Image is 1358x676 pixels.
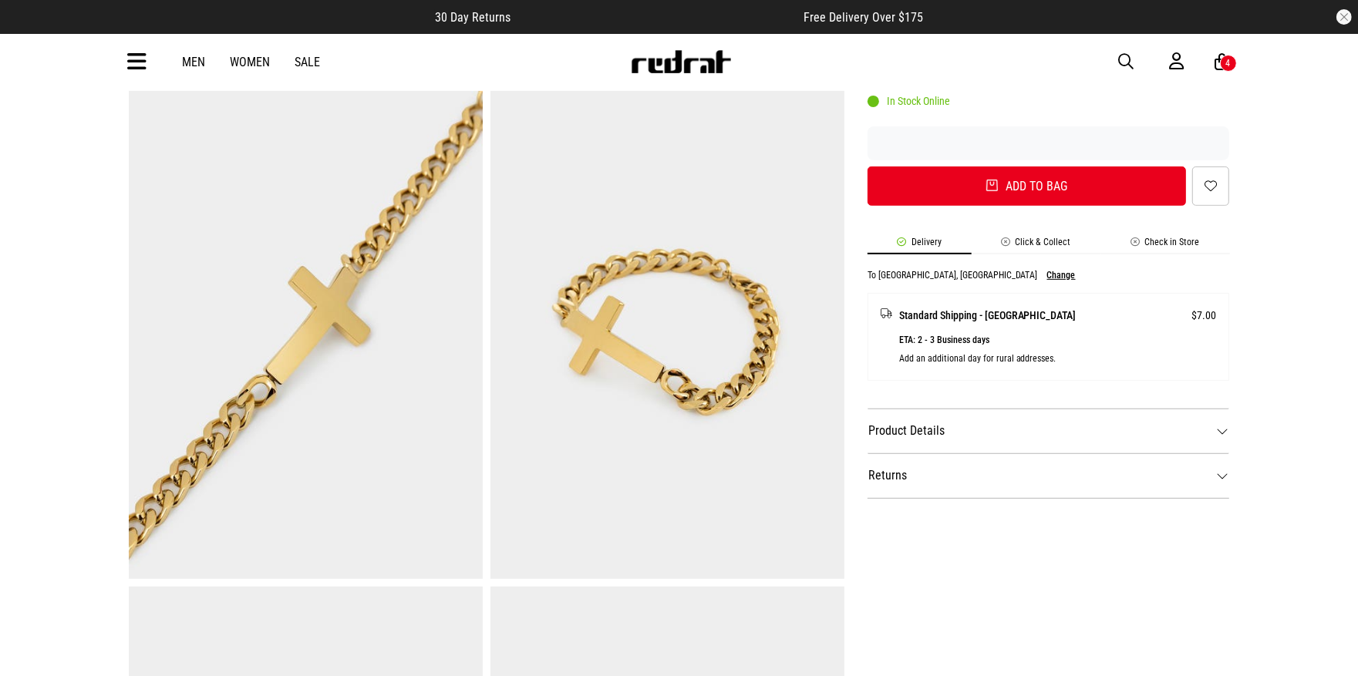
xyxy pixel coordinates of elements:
div: In Stock Online [868,95,950,107]
div: 4 [1226,58,1231,69]
li: Click & Collect [972,237,1101,254]
iframe: Customer reviews powered by Trustpilot [868,136,1230,151]
button: Add to bag [868,166,1187,206]
a: Men [183,55,206,69]
span: Free Delivery Over $175 [804,10,923,25]
span: $7.00 [1191,306,1216,325]
a: Women [231,55,271,69]
button: Change [1047,270,1076,281]
span: Standard Shipping - [GEOGRAPHIC_DATA] [899,306,1077,325]
dt: Product Details [868,409,1230,453]
iframe: Customer reviews powered by Trustpilot [541,9,773,25]
img: Vendetta Cuban Cross Bracelet S/m - 18k Gold Plated in Gold [129,91,483,579]
img: Redrat logo [630,50,732,73]
p: ETA: 2 - 3 Business days Add an additional day for rural addresses. [899,331,1217,368]
a: 4 [1215,54,1230,70]
li: Delivery [868,237,972,254]
li: Check in Store [1101,237,1230,254]
p: To [GEOGRAPHIC_DATA], [GEOGRAPHIC_DATA] [868,270,1038,281]
a: Sale [295,55,321,69]
dt: Returns [868,453,1230,498]
span: 30 Day Returns [435,10,511,25]
img: Vendetta Cuban Cross Bracelet S/m - 18k Gold Plated in Gold [490,91,844,579]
